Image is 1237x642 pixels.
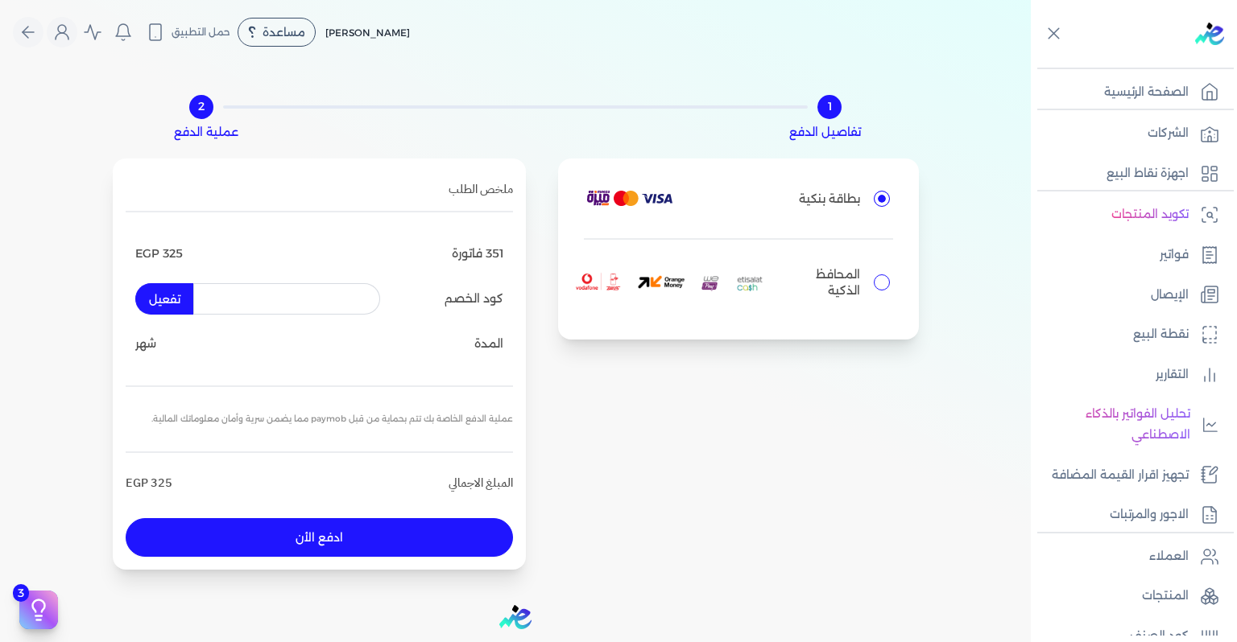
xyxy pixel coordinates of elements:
p: بطاقة بنكية [686,191,860,207]
a: الصفحة الرئيسية [1031,76,1227,109]
span: حمل التطبيق [172,25,230,39]
div: 2 [189,95,213,119]
p: المنتجات [1142,586,1189,607]
a: الاجور والمرتبات [1031,498,1227,532]
p: الاجور والمرتبات [1110,504,1189,525]
p: كود الخصم [445,289,503,310]
p: العملاء [1149,546,1189,567]
input: المحافظ الذكيةwallets [874,274,890,290]
a: التقارير [1031,358,1227,392]
a: الشركات [1031,117,1227,150]
p: تفاصيل الدفع [789,122,861,143]
span: [PERSON_NAME] [325,27,410,39]
a: نقطة البيع [1031,318,1227,352]
img: logo [499,605,532,630]
p: اجهزة نقاط البيع [1107,163,1189,184]
p: الإيصال [1151,285,1189,306]
p: عملية الدفع [174,122,238,143]
a: تكويد المنتجات [1031,198,1227,232]
p: فواتير [1160,245,1189,265]
img: visaCard [587,191,672,207]
a: العملاء [1031,540,1227,574]
img: wallets [576,258,772,307]
input: بطاقة بنكيةvisaCard [874,191,890,207]
h5: ملخص الطلب [449,181,513,199]
button: 3 [19,591,58,629]
a: تحليل الفواتير بالذكاء الاصطناعي [1031,397,1227,451]
p: 351 فاتورة [452,244,503,265]
span: 3 [13,584,29,602]
p: المحافظ الذكية [784,266,859,298]
p: شهر [135,334,156,355]
button: تفعيل [135,283,193,314]
img: logo [1195,23,1224,45]
a: تجهيز اقرار القيمة المضافة [1031,459,1227,492]
a: اجهزة نقاط البيع [1031,157,1227,191]
p: الشركات [1148,123,1189,144]
p: عملية الدفع الخاصة بك تتم بحماية من قبل paymob مما يضمن سرية وأمان معلوماتك المالية. [126,399,513,439]
p: EGP 325 [135,244,183,265]
p: تكويد المنتجات [1111,204,1189,225]
button: حمل التطبيق [142,19,234,46]
a: فواتير [1031,238,1227,272]
p: تحليل الفواتير بالذكاء الاصطناعي [1039,404,1190,445]
p: التقارير [1156,364,1189,385]
p: تجهيز اقرار القيمة المضافة [1052,465,1189,486]
a: المنتجات [1031,579,1227,613]
div: مساعدة [238,18,316,47]
p: المدة [474,334,503,355]
h5: المبلغ الاجمالي [449,475,513,492]
p: نقطة البيع [1133,324,1189,345]
button: ادفع الأن [126,518,513,557]
p: الصفحة الرئيسية [1104,82,1189,103]
span: مساعدة [263,27,305,38]
h5: EGP 325 [126,475,172,492]
div: 1 [817,95,842,119]
a: الإيصال [1031,278,1227,312]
